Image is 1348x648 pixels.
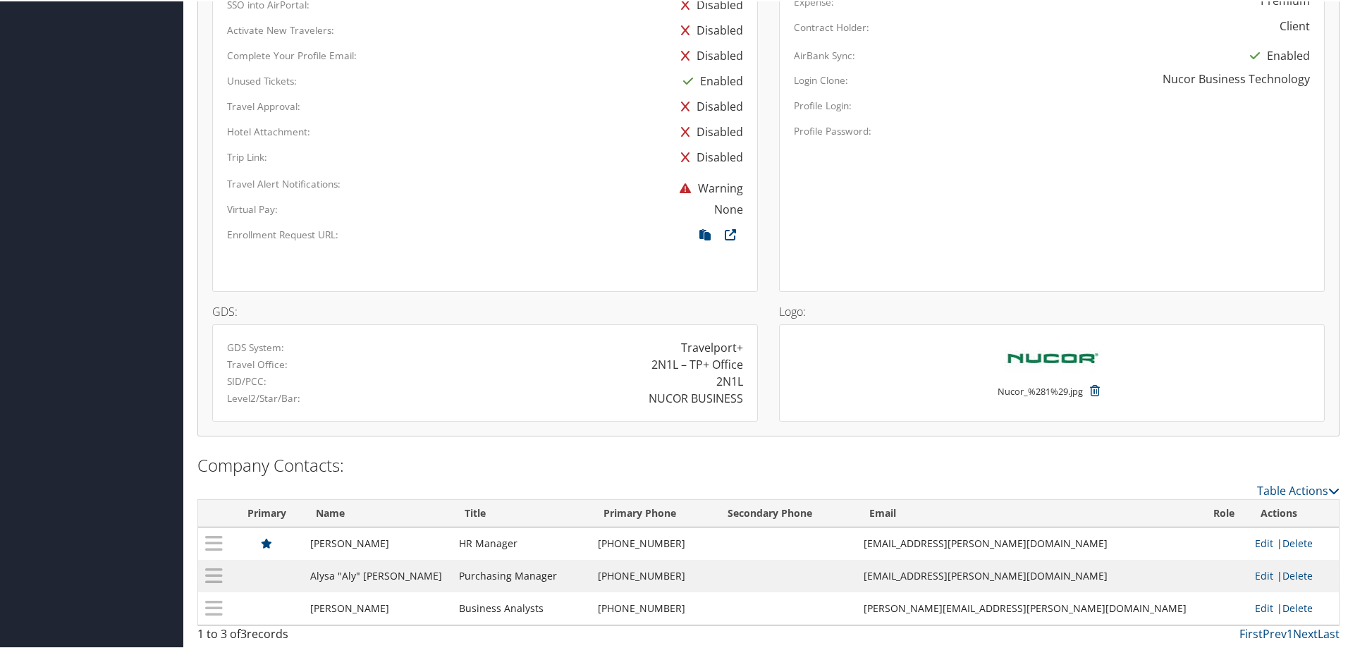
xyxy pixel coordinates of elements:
a: Delete [1282,568,1313,581]
th: Name [303,499,452,526]
td: [PERSON_NAME] [303,526,452,558]
label: SID/PCC: [227,373,266,387]
td: [PERSON_NAME] [303,591,452,623]
div: Enabled [676,67,743,92]
label: AirBank Sync: [794,47,855,61]
td: | [1248,591,1339,623]
td: Alysa "Aly" [PERSON_NAME] [303,558,452,591]
a: Edit [1255,535,1273,549]
div: 1 to 3 of records [197,624,467,648]
div: Disabled [674,42,743,67]
div: Enabled [1243,42,1310,67]
label: Travel Alert Notifications: [227,176,341,190]
label: Unused Tickets: [227,73,297,87]
td: [PHONE_NUMBER] [591,591,715,623]
td: [PERSON_NAME][EMAIL_ADDRESS][PERSON_NAME][DOMAIN_NAME] [857,591,1201,623]
div: Disabled [674,92,743,118]
td: [PHONE_NUMBER] [591,526,715,558]
a: Next [1293,625,1318,640]
a: Prev [1263,625,1287,640]
label: Travel Office: [227,356,288,370]
div: Client [1280,16,1310,33]
a: Delete [1282,535,1313,549]
div: Travelport+ [681,338,743,355]
td: Purchasing Manager [452,558,591,591]
th: Primary [231,499,303,526]
td: [EMAIL_ADDRESS][PERSON_NAME][DOMAIN_NAME] [857,558,1201,591]
label: Virtual Pay: [227,201,278,215]
a: Edit [1255,568,1273,581]
th: Role [1201,499,1248,526]
label: Activate New Travelers: [227,22,334,36]
label: Level2/Star/Bar: [227,390,300,404]
div: 2N1L – TP+ Office [651,355,743,372]
td: | [1248,558,1339,591]
h2: Company Contacts: [197,452,1340,476]
span: Warning [673,179,743,195]
td: [PHONE_NUMBER] [591,558,715,591]
label: GDS System: [227,339,284,353]
div: NUCOR BUSINESS [649,389,743,405]
a: 1 [1287,625,1293,640]
h4: Logo: [779,305,1325,316]
label: Contract Holder: [794,19,869,33]
div: Disabled [674,16,743,42]
td: | [1248,526,1339,558]
td: HR Manager [452,526,591,558]
h4: GDS: [212,305,758,316]
th: Email [857,499,1201,526]
img: Nucor_%281%29.jpg [1000,338,1104,377]
a: Last [1318,625,1340,640]
div: Nucor Business Technology [1163,69,1310,86]
th: Title [452,499,591,526]
div: Disabled [674,143,743,169]
label: Profile Login: [794,97,852,111]
label: Enrollment Request URL: [227,226,338,240]
td: Business Analysts [452,591,591,623]
div: 2N1L [716,372,743,389]
th: Secondary Phone [715,499,857,526]
label: Hotel Attachment: [227,123,310,137]
td: [EMAIL_ADDRESS][PERSON_NAME][DOMAIN_NAME] [857,526,1201,558]
label: Trip Link: [227,149,267,163]
div: None [714,200,743,216]
a: Table Actions [1257,482,1340,497]
label: Login Clone: [794,72,848,86]
a: Delete [1282,600,1313,613]
th: Actions [1248,499,1339,526]
div: Disabled [674,118,743,143]
small: Nucor_%281%29.jpg [998,384,1083,410]
a: Edit [1255,600,1273,613]
a: First [1239,625,1263,640]
label: Complete Your Profile Email: [227,47,357,61]
label: Travel Approval: [227,98,300,112]
span: 3 [240,625,247,640]
label: Profile Password: [794,123,871,137]
th: Primary Phone [591,499,715,526]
